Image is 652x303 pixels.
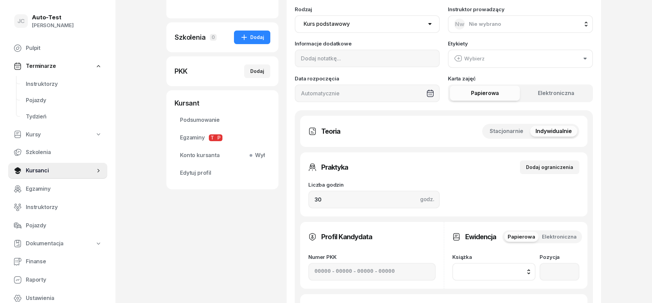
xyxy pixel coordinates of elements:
[295,50,440,67] input: Dodaj notatkę...
[542,232,577,241] span: Elektroniczna
[252,151,265,160] span: Wył
[321,126,340,137] h3: Teoria
[8,217,107,234] a: Pojazdy
[26,112,102,121] span: Tydzień
[20,92,107,109] a: Pojazdy
[26,203,102,212] span: Instruktorzy
[175,165,270,181] a: Edytuj profil
[314,267,331,276] input: 00000
[336,267,352,276] input: 00000
[448,15,593,33] button: NwNie wybrano
[244,64,270,78] button: Dodaj
[332,267,334,276] span: -
[26,185,102,193] span: Egzaminy
[490,127,523,136] span: Stacjonarnie
[508,232,535,241] span: Papierowa
[26,130,41,139] span: Kursy
[32,21,74,30] div: [PERSON_NAME]
[321,162,348,173] h3: Praktyka
[8,58,107,74] a: Terminarze
[20,76,107,92] a: Instruktorzy
[8,199,107,215] a: Instruktorzy
[469,21,501,27] span: Nie wybrano
[175,33,206,42] div: Szkolenia
[175,67,187,76] div: PKK
[180,133,265,142] span: Egzaminy
[321,231,372,242] h3: Profil Kandydata
[8,272,107,288] a: Raporty
[455,21,464,27] span: Nw
[8,253,107,270] a: Finanse
[175,112,270,128] a: Podsumowanie
[26,276,102,284] span: Raporty
[8,163,107,179] a: Kursanci
[180,169,265,177] span: Edytuj profil
[175,130,270,146] a: EgzaminyTP
[180,116,265,125] span: Podsumowanie
[520,160,579,174] button: Dodaj ograniczenia
[209,134,216,141] span: T
[26,148,102,157] span: Szkolenia
[504,232,539,242] button: Papierowa
[26,257,102,266] span: Finanse
[26,62,56,71] span: Terminarze
[180,151,265,160] span: Konto kursanta
[26,294,102,303] span: Ustawienia
[175,98,270,108] div: Kursant
[234,31,270,44] button: Dodaj
[8,144,107,160] a: Szkolenia
[8,127,107,143] a: Kursy
[17,18,25,24] span: JC
[8,236,107,251] a: Dokumentacja
[354,267,356,276] span: -
[26,96,102,105] span: Pojazdy
[8,40,107,56] a: Pulpit
[20,109,107,125] a: Tydzień
[357,267,374,276] input: 00000
[448,50,593,68] button: Wybierz
[521,86,591,101] button: Elektroniczna
[240,33,264,41] div: Dodaj
[530,126,577,137] button: Indywidualnie
[375,267,377,276] span: -
[210,34,217,41] span: 0
[250,67,264,75] div: Dodaj
[216,134,222,141] span: P
[484,126,529,137] button: Stacjonarnie
[454,54,485,63] div: Wybierz
[539,232,580,242] button: Elektroniczna
[26,80,102,89] span: Instruktorzy
[8,181,107,197] a: Egzaminy
[26,166,95,175] span: Kursanci
[450,86,520,101] button: Papierowa
[538,89,574,98] span: Elektroniczna
[32,15,74,20] div: Auto-Test
[379,267,395,276] input: 00000
[26,44,102,53] span: Pulpit
[308,191,440,208] input: 0
[175,147,270,164] a: Konto kursantaWył
[465,231,496,242] h3: Ewidencja
[536,127,572,136] span: Indywidualnie
[26,239,64,248] span: Dokumentacja
[526,163,573,171] div: Dodaj ograniczenia
[471,89,499,98] span: Papierowa
[26,221,102,230] span: Pojazdy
